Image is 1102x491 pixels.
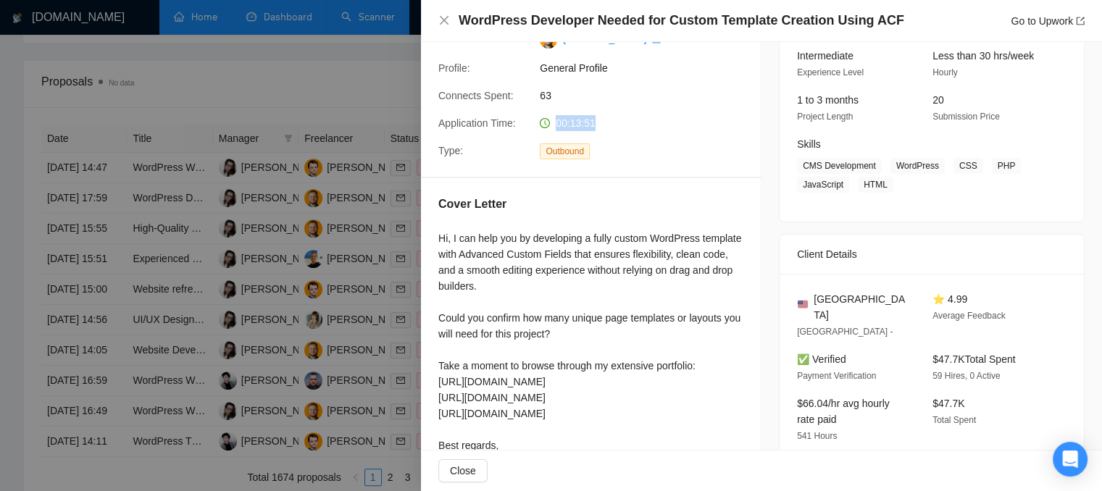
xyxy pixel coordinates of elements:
span: [GEOGRAPHIC_DATA] - [797,327,893,337]
span: JavaScript [797,177,849,193]
span: Application Time: [438,117,516,129]
span: Payment Verification [797,371,876,381]
span: $47.7K Total Spent [932,353,1015,365]
span: Submission Price [932,112,1000,122]
span: Skills [797,138,821,150]
span: 20 [932,94,944,106]
span: Experience Level [797,67,864,77]
span: Type: [438,145,463,156]
span: Close [450,463,476,479]
span: ⭐ 4.99 [932,293,967,305]
span: ✅ Verified [797,353,846,365]
span: WordPress [890,158,945,174]
h4: WordPress Developer Needed for Custom Template Creation Using ACF [459,12,904,30]
h5: Cover Letter [438,196,506,213]
span: CMS Development [797,158,882,174]
span: close [438,14,450,26]
span: CSS [953,158,983,174]
button: Close [438,14,450,27]
span: Average Feedback [932,311,1006,321]
span: 59 Hires, 0 Active [932,371,1000,381]
span: 1 to 3 months [797,94,859,106]
img: 🇺🇸 [798,299,808,309]
span: Profile: [438,62,470,74]
span: HTML [858,177,893,193]
div: Client Details [797,235,1066,274]
span: $47.7K [932,398,964,409]
span: [GEOGRAPHIC_DATA] [814,291,909,323]
span: General Profile [540,60,757,76]
a: Go to Upworkexport [1011,15,1085,27]
span: 63 [540,88,757,104]
span: Less than 30 hrs/week [932,50,1034,62]
button: Close [438,459,488,482]
span: Outbound [540,143,590,159]
span: 00:13:51 [556,117,596,129]
span: $66.04/hr avg hourly rate paid [797,398,890,425]
span: Project Length [797,112,853,122]
span: Intermediate [797,50,853,62]
span: Hourly [932,67,958,77]
span: Connects Spent: [438,90,514,101]
span: PHP [992,158,1022,174]
span: Total Spent [932,415,976,425]
span: export [1076,17,1085,25]
div: Open Intercom Messenger [1053,442,1088,477]
span: 541 Hours [797,431,837,441]
span: clock-circle [540,118,550,128]
div: Hi, I can help you by developing a fully custom WordPress template with Advanced Custom Fields th... [438,230,743,469]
